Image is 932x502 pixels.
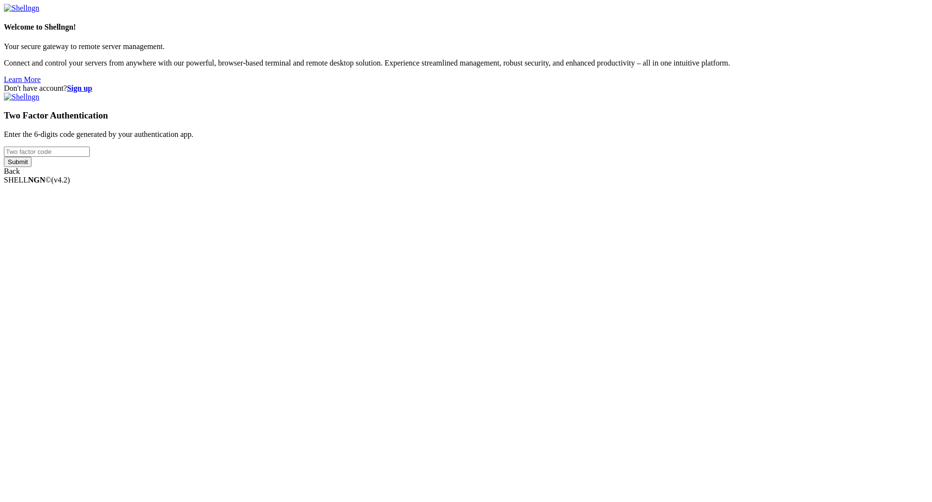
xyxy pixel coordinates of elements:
[4,84,928,93] div: Don't have account?
[4,110,928,121] h3: Two Factor Authentication
[28,176,46,184] b: NGN
[4,4,39,13] img: Shellngn
[4,59,928,67] p: Connect and control your servers from anywhere with our powerful, browser-based terminal and remo...
[4,147,90,157] input: Two factor code
[4,176,70,184] span: SHELL ©
[51,176,70,184] span: 4.2.0
[4,167,20,175] a: Back
[4,75,41,84] a: Learn More
[67,84,92,92] a: Sign up
[4,23,928,32] h4: Welcome to Shellngn!
[4,42,928,51] p: Your secure gateway to remote server management.
[4,130,928,139] p: Enter the 6-digits code generated by your authentication app.
[4,157,32,167] input: Submit
[4,93,39,101] img: Shellngn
